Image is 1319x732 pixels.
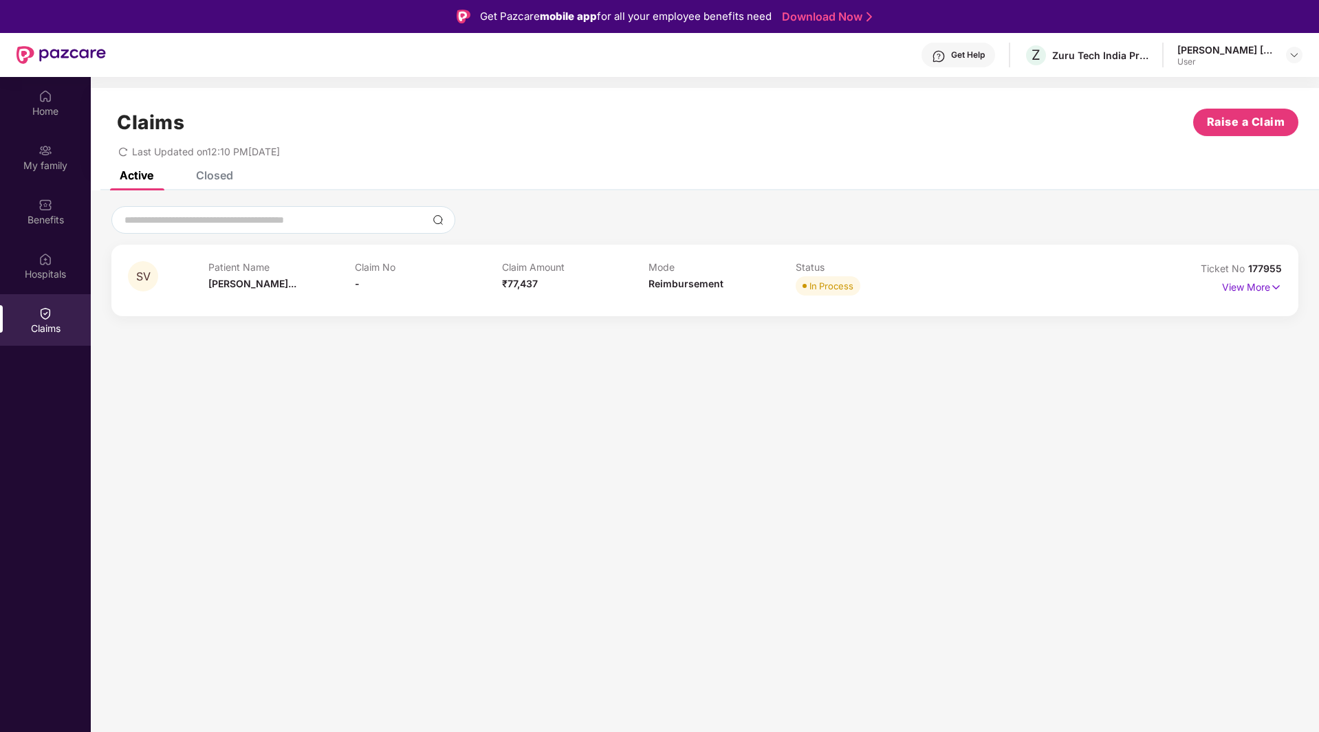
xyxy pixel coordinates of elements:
[1177,56,1274,67] div: User
[208,261,356,273] p: Patient Name
[457,10,470,23] img: Logo
[120,168,153,182] div: Active
[1032,47,1040,63] span: Z
[39,252,52,266] img: svg+xml;base64,PHN2ZyBpZD0iSG9zcGl0YWxzIiB4bWxucz0iaHR0cDovL3d3dy53My5vcmcvMjAwMC9zdmciIHdpZHRoPS...
[809,279,853,293] div: In Process
[796,261,943,273] p: Status
[1207,113,1285,131] span: Raise a Claim
[39,198,52,212] img: svg+xml;base64,PHN2ZyBpZD0iQmVuZWZpdHMiIHhtbG5zPSJodHRwOi8vd3d3LnczLm9yZy8yMDAwL3N2ZyIgd2lkdGg9Ij...
[540,10,597,23] strong: mobile app
[648,278,723,289] span: Reimbursement
[118,146,128,157] span: redo
[1222,276,1282,295] p: View More
[1248,263,1282,274] span: 177955
[1201,263,1248,274] span: Ticket No
[132,146,280,157] span: Last Updated on 12:10 PM[DATE]
[782,10,868,24] a: Download Now
[1177,43,1274,56] div: [PERSON_NAME] [PERSON_NAME]
[480,8,772,25] div: Get Pazcare for all your employee benefits need
[648,261,796,273] p: Mode
[1289,49,1300,60] img: svg+xml;base64,PHN2ZyBpZD0iRHJvcGRvd24tMzJ4MzIiIHhtbG5zPSJodHRwOi8vd3d3LnczLm9yZy8yMDAwL3N2ZyIgd2...
[502,278,538,289] span: ₹77,437
[866,10,872,24] img: Stroke
[39,144,52,157] img: svg+xml;base64,PHN2ZyB3aWR0aD0iMjAiIGhlaWdodD0iMjAiIHZpZXdCb3g9IjAgMCAyMCAyMCIgZmlsbD0ibm9uZSIgeG...
[932,49,946,63] img: svg+xml;base64,PHN2ZyBpZD0iSGVscC0zMngzMiIgeG1sbnM9Imh0dHA6Ly93d3cudzMub3JnLzIwMDAvc3ZnIiB3aWR0aD...
[17,46,106,64] img: New Pazcare Logo
[502,261,649,273] p: Claim Amount
[1270,280,1282,295] img: svg+xml;base64,PHN2ZyB4bWxucz0iaHR0cDovL3d3dy53My5vcmcvMjAwMC9zdmciIHdpZHRoPSIxNyIgaGVpZ2h0PSIxNy...
[951,49,985,60] div: Get Help
[1052,49,1148,62] div: Zuru Tech India Private Limited
[208,278,296,289] span: [PERSON_NAME]...
[355,278,360,289] span: -
[433,214,444,225] img: svg+xml;base64,PHN2ZyBpZD0iU2VhcmNoLTMyeDMyIiB4bWxucz0iaHR0cDovL3d3dy53My5vcmcvMjAwMC9zdmciIHdpZH...
[136,271,151,282] span: SV
[196,168,233,182] div: Closed
[355,261,502,273] p: Claim No
[39,307,52,320] img: svg+xml;base64,PHN2ZyBpZD0iQ2xhaW0iIHhtbG5zPSJodHRwOi8vd3d3LnczLm9yZy8yMDAwL3N2ZyIgd2lkdGg9IjIwIi...
[1193,109,1298,136] button: Raise a Claim
[39,89,52,103] img: svg+xml;base64,PHN2ZyBpZD0iSG9tZSIgeG1sbnM9Imh0dHA6Ly93d3cudzMub3JnLzIwMDAvc3ZnIiB3aWR0aD0iMjAiIG...
[117,111,184,134] h1: Claims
